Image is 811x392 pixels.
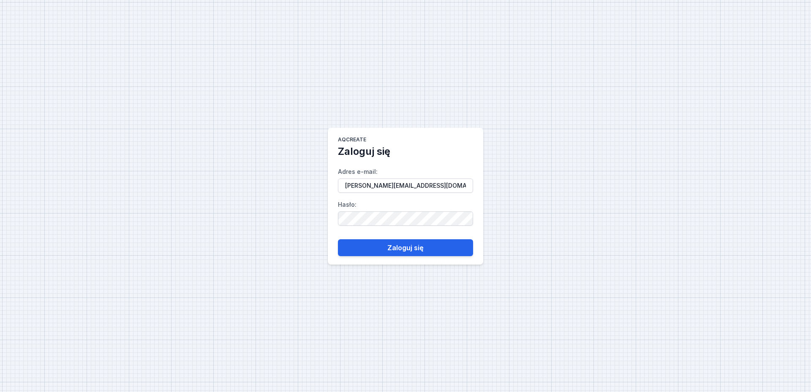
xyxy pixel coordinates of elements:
[338,165,473,193] label: Adres e-mail :
[338,136,366,145] h1: AQcreate
[338,198,473,226] label: Hasło :
[338,211,473,226] input: Hasło:
[338,145,390,158] h2: Zaloguj się
[338,239,473,256] button: Zaloguj się
[338,178,473,193] input: Adres e-mail:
